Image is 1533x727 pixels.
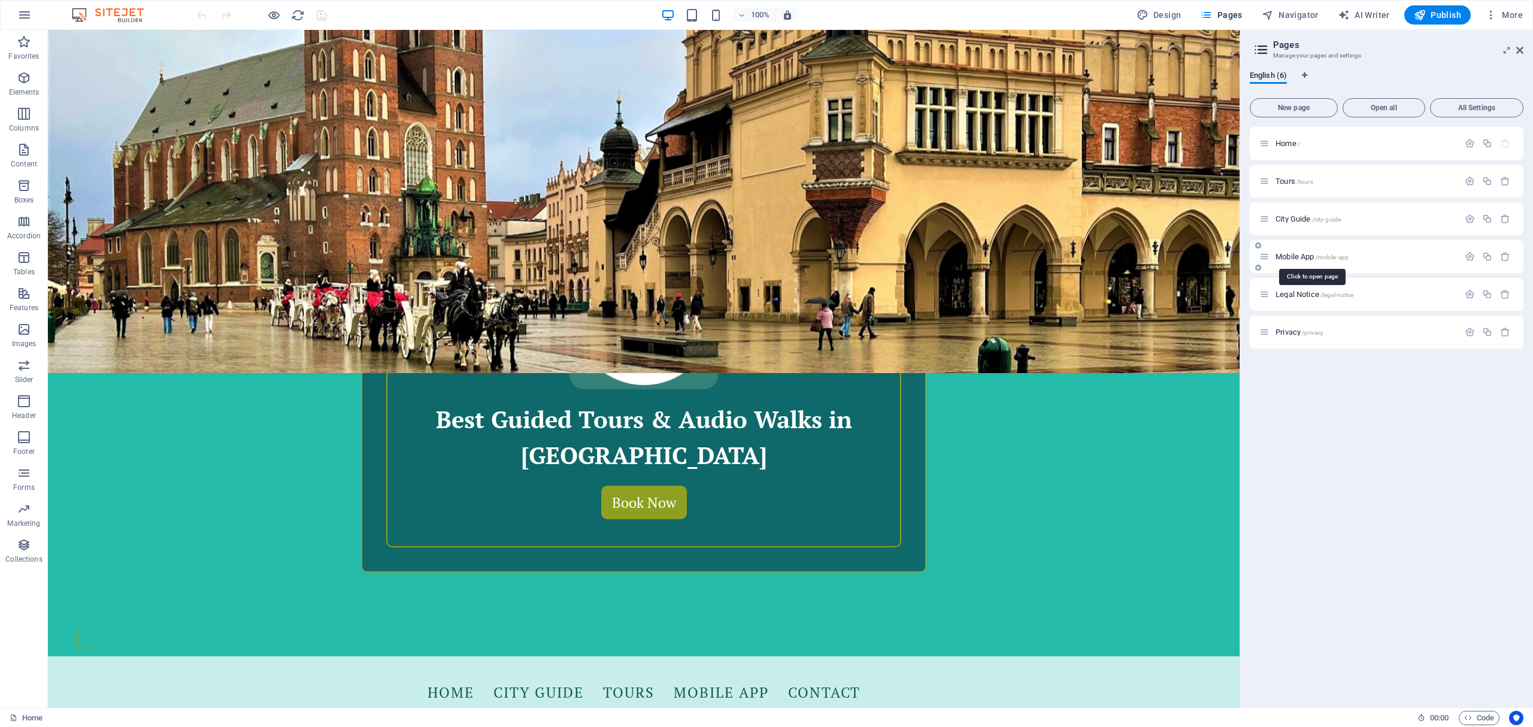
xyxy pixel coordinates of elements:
[1255,104,1332,111] span: New page
[10,303,38,313] p: Features
[1404,5,1471,25] button: Publish
[1272,290,1459,298] div: Legal Notice/legal-notice
[1250,98,1338,117] button: New page
[1312,216,1341,223] span: /city-guide
[1482,327,1492,337] div: Duplicate
[1272,328,1459,336] div: Privacy/privacy
[1414,9,1461,21] span: Publish
[1272,177,1459,185] div: Tours/tours
[1257,5,1323,25] button: Navigator
[1276,214,1341,223] span: Click to open page
[7,231,41,241] p: Accordion
[1482,252,1492,262] div: Duplicate
[1272,215,1459,223] div: City Guide/city-guide
[1500,327,1510,337] div: Remove
[8,52,39,61] p: Favorites
[1438,713,1440,722] span: :
[13,447,35,456] p: Footer
[1272,253,1459,260] div: Mobile App/mobile-app
[1465,138,1475,149] div: Settings
[13,267,35,277] p: Tables
[1276,290,1353,299] span: Click to open page
[1276,328,1323,337] span: Click to open page
[1262,9,1319,21] span: Navigator
[1482,176,1492,186] div: Duplicate
[13,483,35,492] p: Forms
[1430,98,1523,117] button: All Settings
[1509,711,1523,725] button: Usercentrics
[1273,50,1499,61] h3: Manage your pages and settings
[1500,289,1510,299] div: Remove
[11,159,37,169] p: Content
[1500,138,1510,149] div: The startpage cannot be deleted
[1250,68,1287,85] span: English (6)
[9,123,39,133] p: Columns
[1273,40,1523,50] h2: Pages
[1296,178,1313,185] span: /tours
[1302,329,1323,336] span: /privacy
[1417,711,1449,725] h6: Session time
[1276,139,1300,148] span: Click to open page
[1195,5,1247,25] button: Pages
[1465,214,1475,224] div: Settings
[1465,176,1475,186] div: Settings
[1500,176,1510,186] div: Remove
[1465,327,1475,337] div: Settings
[1348,104,1420,111] span: Open all
[10,711,43,725] a: Click to cancel selection. Double-click to open Pages
[48,30,1240,708] iframe: To enrich screen reader interactions, please activate Accessibility in Grammarly extension settings
[1333,5,1395,25] button: AI Writer
[1435,104,1518,111] span: All Settings
[1338,9,1390,21] span: AI Writer
[12,339,37,349] p: Images
[1485,9,1523,21] span: More
[1343,98,1425,117] button: Open all
[1464,711,1494,725] span: Code
[1276,252,1349,261] span: Mobile App
[1482,214,1492,224] div: Duplicate
[1482,289,1492,299] div: Duplicate
[7,519,40,528] p: Marketing
[1272,140,1459,147] div: Home/
[1465,289,1475,299] div: Settings
[1276,177,1313,186] span: Click to open page
[1482,138,1492,149] div: Duplicate
[12,411,36,420] p: Header
[9,87,40,97] p: Elements
[1320,292,1354,298] span: /legal-notice
[5,555,42,564] p: Collections
[1316,254,1349,260] span: /mobile-app
[1465,252,1475,262] div: Settings
[14,195,34,205] p: Boxes
[1200,9,1242,21] span: Pages
[1500,214,1510,224] div: Remove
[1250,71,1523,93] div: Language Tabs
[1298,141,1300,147] span: /
[1500,252,1510,262] div: Remove
[15,375,34,384] p: Slider
[1459,711,1499,725] button: Code
[1430,711,1449,725] span: 00 00
[1480,5,1528,25] button: More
